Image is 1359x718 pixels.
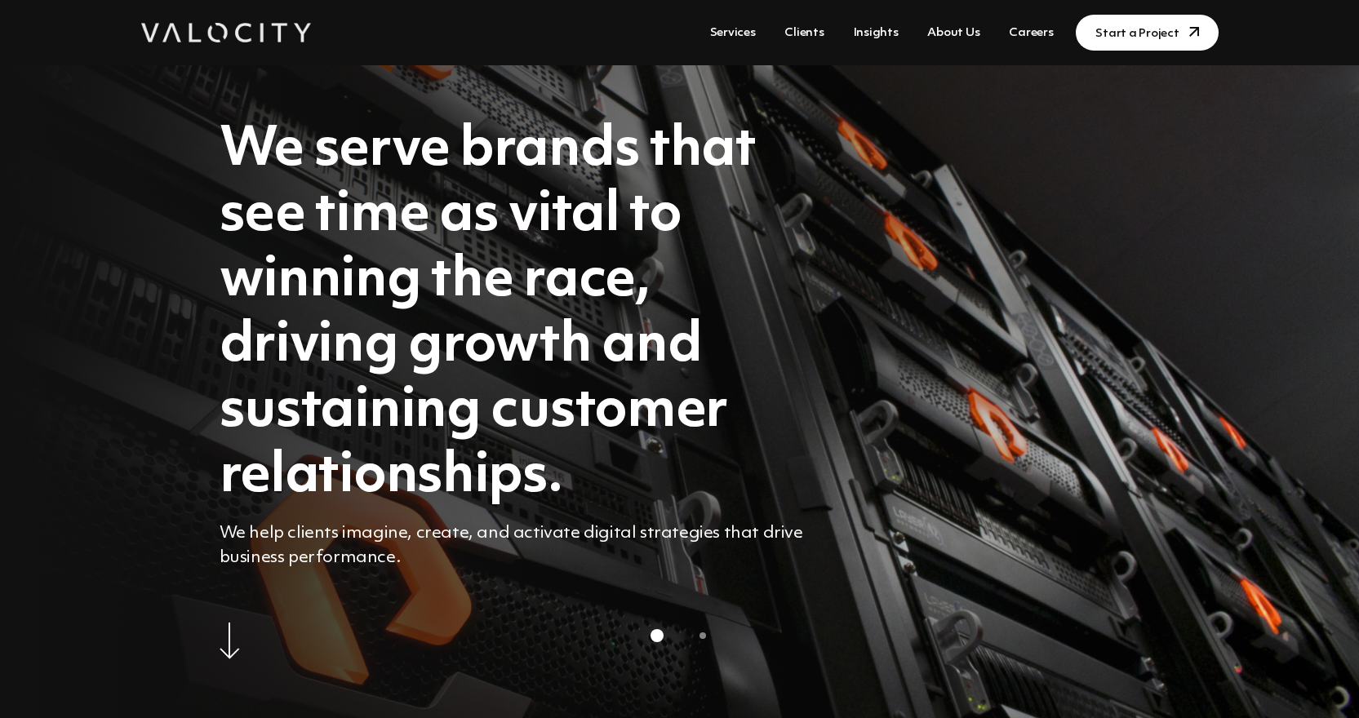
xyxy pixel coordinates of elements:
[220,117,824,509] h1: We serve brands that see time as vital to winning the race, driving growth and sustaining custome...
[1076,15,1218,51] a: Start a Project
[220,521,824,570] p: We help clients imagine, create, and activate digital strategies that drive business performance.
[1002,18,1059,48] a: Careers
[847,18,905,48] a: Insights
[704,18,762,48] a: Services
[778,18,830,48] a: Clients
[141,23,311,42] img: Valocity Digital
[921,18,986,48] a: About Us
